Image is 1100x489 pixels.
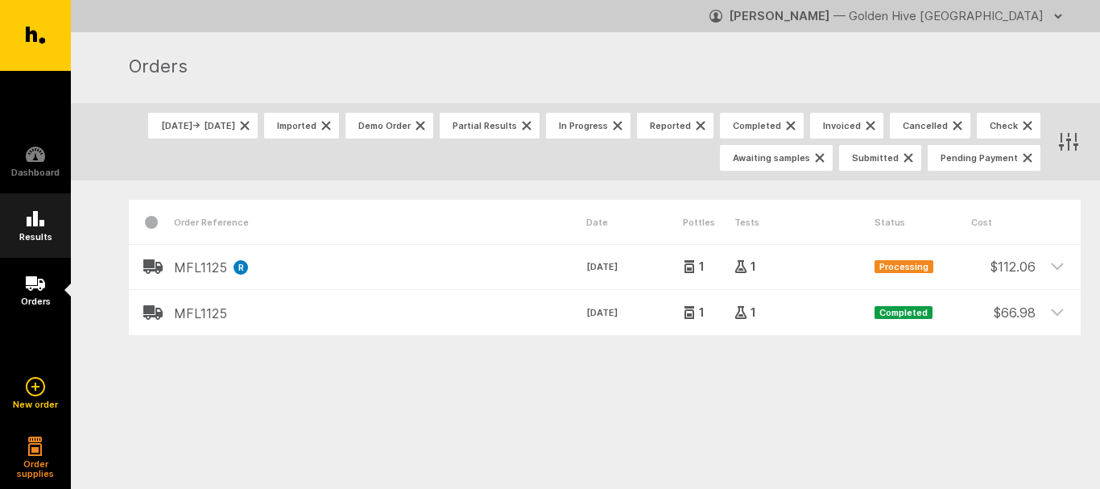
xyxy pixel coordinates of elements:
[903,121,948,131] span: Cancelled
[11,168,60,177] h5: Dashboard
[990,121,1018,131] span: Check
[586,306,683,321] time: [DATE]
[971,290,1036,322] div: $ 66.98
[971,200,1036,244] div: Cost
[875,200,971,244] div: Status
[129,290,1081,335] header: MFL1125[DATE]11Completed$66.98
[941,153,1018,163] span: Pending Payment
[129,53,1061,82] h1: Orders
[852,153,899,163] span: Submitted
[875,260,933,273] span: Processing
[696,262,705,271] span: 1
[21,296,51,306] h5: Orders
[696,308,705,317] span: 1
[683,200,734,244] div: Pottles
[11,459,60,479] h5: Order supplies
[559,121,608,131] span: In Progress
[13,400,58,409] h5: New order
[650,121,691,131] span: Reported
[19,232,52,242] h5: Results
[174,200,586,244] div: Order Reference
[729,8,830,23] strong: [PERSON_NAME]
[277,121,316,131] span: Imported
[453,121,517,131] span: Partial Results
[161,121,235,131] span: [DATE] → [DATE]
[709,3,1068,29] button: [PERSON_NAME] — Golden Hive [GEOGRAPHIC_DATA]
[129,244,1081,289] header: MFL1125R[DATE]11Processing$112.06
[234,260,248,275] div: R
[586,200,683,244] div: Date
[833,8,1044,23] span: — Golden Hive [GEOGRAPHIC_DATA]
[734,200,875,244] div: Tests
[875,306,933,319] span: Completed
[174,260,586,275] h2: MFL1125
[733,121,781,131] span: Completed
[358,121,411,131] span: Demo Order
[747,262,756,271] span: 1
[823,121,861,131] span: Invoiced
[971,244,1036,276] div: $ 112.06
[733,153,810,163] span: Awaiting samples
[747,308,756,317] span: 1
[586,260,683,275] time: [DATE]
[174,306,586,321] h2: MFL1125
